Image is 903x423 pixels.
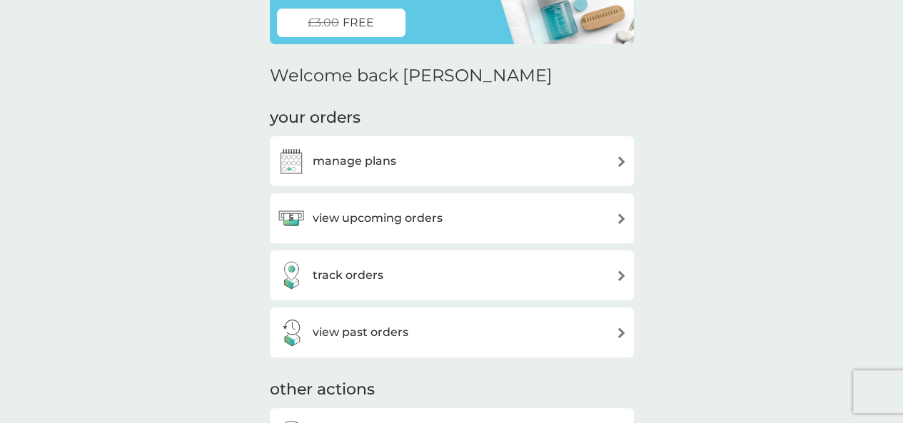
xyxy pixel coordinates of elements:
[308,14,339,32] span: £3.00
[270,379,375,401] h3: other actions
[313,152,396,170] h3: manage plans
[616,270,627,281] img: arrow right
[313,266,383,285] h3: track orders
[270,107,360,129] h3: your orders
[270,66,553,86] h2: Welcome back [PERSON_NAME]
[616,213,627,224] img: arrow right
[313,209,443,228] h3: view upcoming orders
[343,14,374,32] span: FREE
[313,323,408,342] h3: view past orders
[616,156,627,167] img: arrow right
[616,327,627,338] img: arrow right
